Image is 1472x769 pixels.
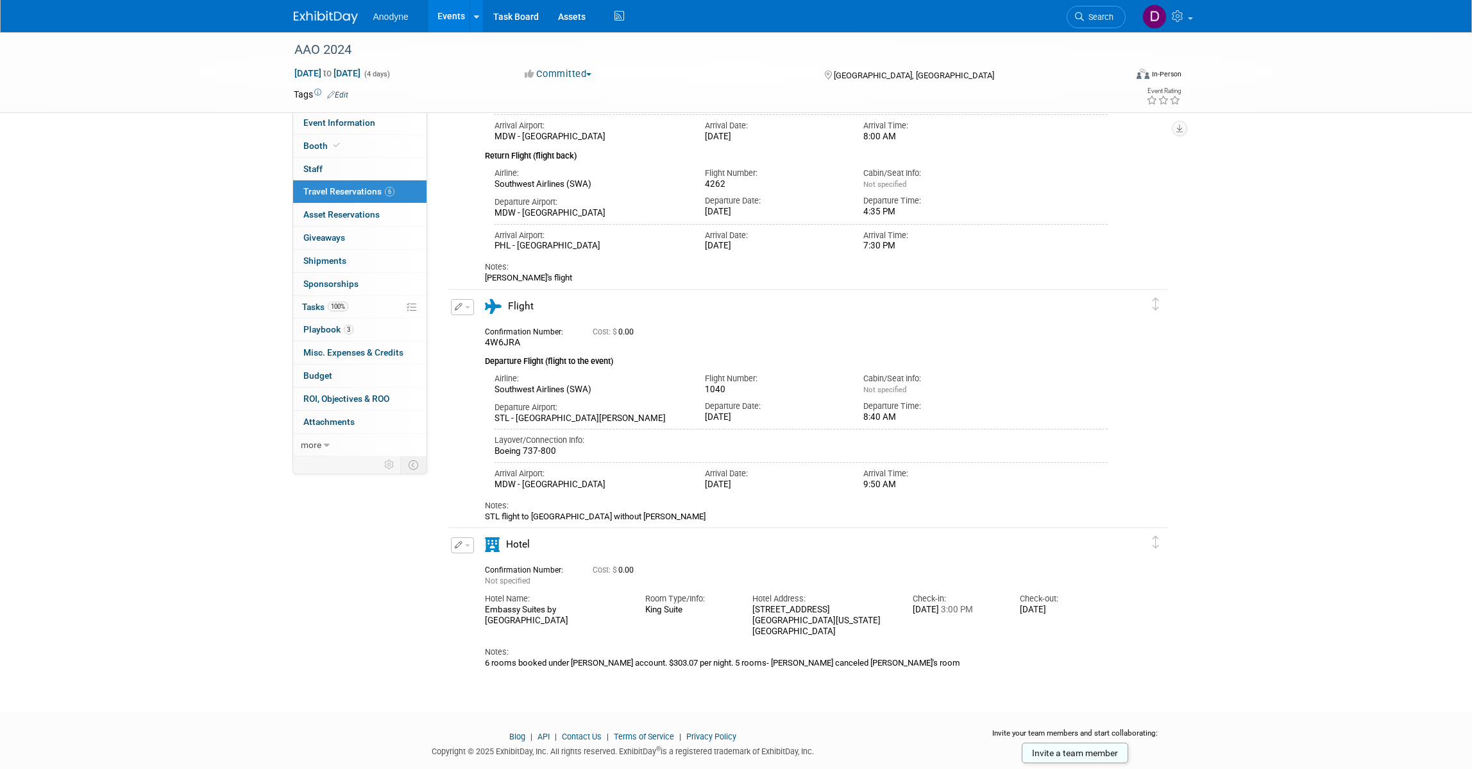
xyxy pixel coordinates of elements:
a: API [537,732,550,741]
span: 3:00 PM [939,605,973,614]
div: AAO 2024 [290,39,1106,62]
a: Tasks100% [293,296,427,318]
span: Flight [508,300,534,312]
i: Hotel [485,537,500,552]
div: Notes: [485,646,1108,658]
div: [DATE] [1020,605,1108,616]
a: Edit [327,91,348,99]
a: Shipments [293,250,427,272]
div: MDW - [GEOGRAPHIC_DATA] [495,132,686,143]
div: Notes: [485,500,1108,512]
div: [DATE] [705,412,844,423]
div: Arrival Time: [863,230,1002,241]
div: Departure Airport: [495,402,686,413]
div: Room Type/Info: [645,593,733,605]
i: Booth reservation complete [334,142,340,149]
div: [DATE] [705,241,844,252]
a: ROI, Objectives & ROO [293,388,427,410]
span: Shipments [303,255,346,266]
div: King Suite [645,605,733,615]
div: STL - [GEOGRAPHIC_DATA][PERSON_NAME] [495,413,686,424]
a: Blog [509,732,525,741]
a: Asset Reservations [293,203,427,226]
span: 0.00 [593,327,639,336]
span: 6 [385,187,394,196]
div: STL flight to [GEOGRAPHIC_DATA] without [PERSON_NAME] [485,512,1108,522]
span: Attachments [303,417,355,427]
span: 0.00 [593,566,639,575]
span: Travel Reservations [303,186,394,196]
span: Giveaways [303,232,345,243]
sup: ® [656,745,661,752]
div: Arrival Airport: [495,230,686,241]
div: Copyright © 2025 ExhibitDay, Inc. All rights reserved. ExhibitDay is a registered trademark of Ex... [294,743,953,757]
div: Arrival Airport: [495,468,686,480]
span: Anodyne [373,12,409,22]
span: Not specified [863,180,906,189]
a: Budget [293,365,427,387]
a: Playbook3 [293,318,427,341]
span: 3 [344,325,353,334]
span: Booth [303,141,343,151]
i: Flight [485,299,502,314]
div: [DATE] [913,605,1001,616]
div: Arrival Date: [705,120,844,132]
div: 6 rooms booked under [PERSON_NAME] account. $303.07 per night. 5 rooms- [PERSON_NAME] canceled [P... [485,658,1108,668]
div: 7:30 PM [863,241,1002,252]
a: more [293,434,427,456]
img: ExhibitDay [294,11,358,24]
span: Search [1084,12,1113,22]
span: | [552,732,560,741]
div: Southwest Airlines (SWA) [495,179,686,190]
div: 4262 [705,179,844,190]
span: Cost: $ [593,327,618,336]
img: Dawn Jozwiak [1142,4,1167,29]
div: Check-out: [1020,593,1108,605]
a: Attachments [293,411,427,433]
div: Arrival Time: [863,468,1002,480]
div: Arrival Date: [705,468,844,480]
div: Cabin/Seat Info: [863,168,1002,179]
span: 4W6JRA [485,337,520,347]
div: Return Flight (flight back) [485,143,1108,162]
span: Staff [303,164,323,174]
div: MDW - [GEOGRAPHIC_DATA] [495,208,686,219]
a: Staff [293,158,427,180]
span: Cost: $ [593,566,618,575]
a: Contact Us [562,732,602,741]
span: | [604,732,612,741]
span: Misc. Expenses & Credits [303,347,403,358]
span: ROI, Objectives & ROO [303,393,389,404]
span: [DATE] [DATE] [294,67,361,79]
span: Not specified [863,385,906,394]
div: MDW - [GEOGRAPHIC_DATA] [495,480,686,490]
div: Confirmation Number: [485,324,573,337]
div: Hotel Address: [752,593,893,605]
span: Tasks [302,302,348,312]
div: 8:00 AM [863,132,1002,143]
div: In-Person [1151,69,1181,79]
span: to [321,68,334,78]
div: [DATE] [705,132,844,143]
i: Click and drag to move item [1153,298,1159,311]
div: Flight Number: [705,373,844,384]
a: Event Information [293,112,427,134]
div: Departure Airport: [495,196,686,208]
div: Departure Time: [863,401,1002,412]
div: Departure Time: [863,195,1002,207]
span: Budget [303,370,332,381]
span: 100% [328,302,348,311]
i: Click and drag to move item [1153,536,1159,549]
div: Airline: [495,168,686,179]
div: [DATE] [705,207,844,218]
div: Departure Flight (flight to the event) [485,349,1108,368]
a: Travel Reservations6 [293,180,427,203]
span: Asset Reservations [303,209,380,220]
div: Check-in: [913,593,1001,605]
div: [STREET_ADDRESS] [GEOGRAPHIC_DATA][US_STATE] [GEOGRAPHIC_DATA] [752,605,893,637]
span: | [527,732,536,741]
span: Not specified [485,576,530,585]
div: Event Format [1050,67,1182,86]
div: Notes: [485,261,1108,273]
div: Arrival Time: [863,120,1002,132]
